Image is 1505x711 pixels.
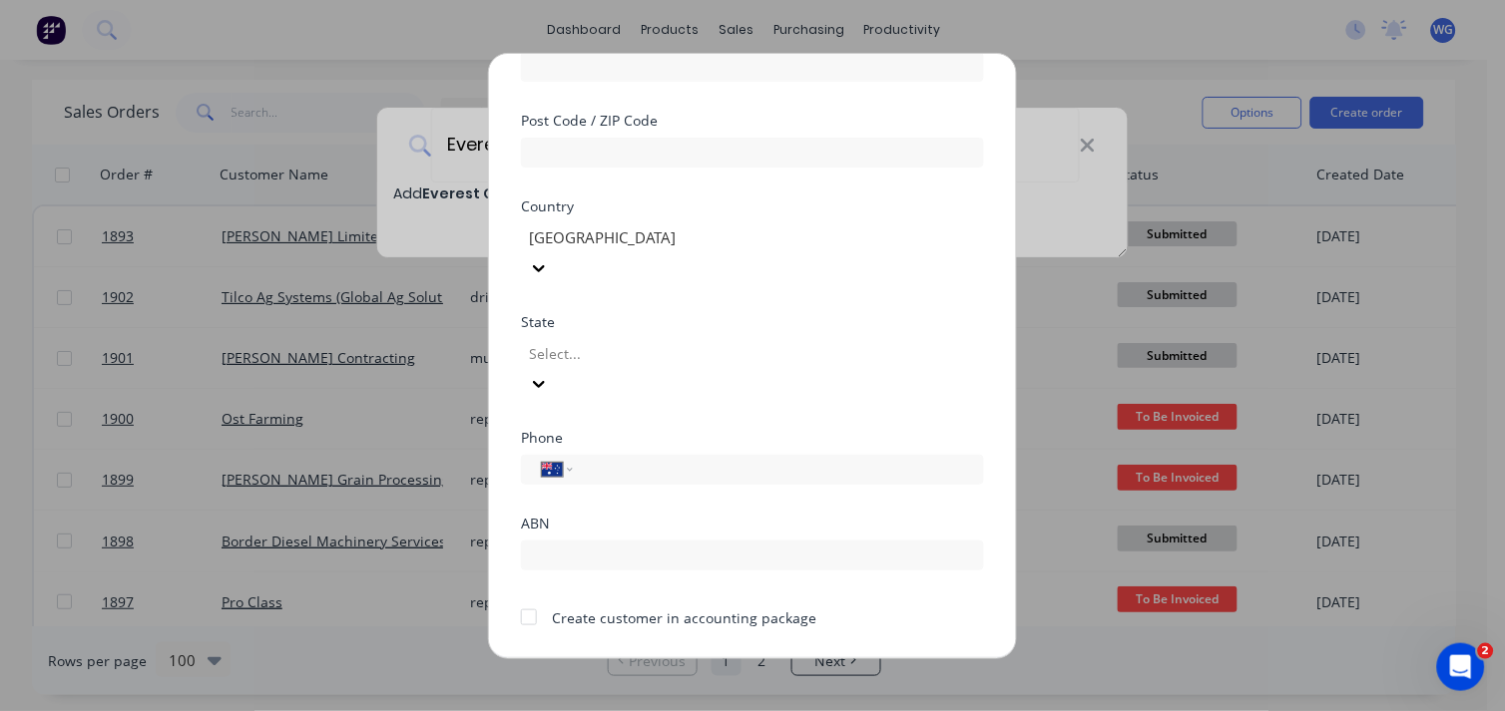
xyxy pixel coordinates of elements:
[521,198,984,212] div: Country
[552,606,816,627] div: Create customer in accounting package
[521,516,984,530] div: ABN
[1478,643,1494,659] span: 2
[521,314,984,328] div: State
[521,113,984,127] div: Post Code / ZIP Code
[1437,643,1485,691] iframe: Intercom live chat
[521,430,984,444] div: Phone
